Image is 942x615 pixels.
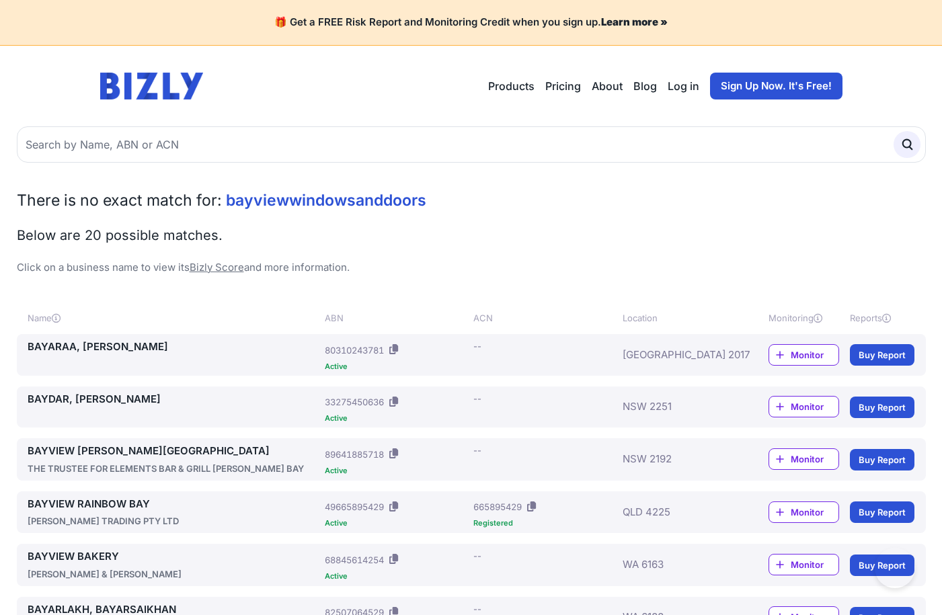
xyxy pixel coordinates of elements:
[769,311,839,325] div: Monitoring
[28,444,320,459] a: BAYVIEW [PERSON_NAME][GEOGRAPHIC_DATA]
[633,78,657,94] a: Blog
[17,227,223,243] span: Below are 20 possible matches.
[710,73,842,99] a: Sign Up Now. It's Free!
[325,500,384,514] div: 49665895429
[769,448,839,470] a: Monitor
[325,363,468,370] div: Active
[325,520,468,527] div: Active
[473,520,617,527] div: Registered
[791,452,838,466] span: Monitor
[791,505,838,519] span: Monitor
[875,548,915,588] iframe: Toggle Customer Support
[325,573,468,580] div: Active
[850,311,914,325] div: Reports
[473,311,617,325] div: ACN
[623,444,729,475] div: NSW 2192
[28,549,320,565] a: BAYVIEW BAKERY
[592,78,623,94] a: About
[28,462,320,475] div: THE TRUSTEE FOR ELEMENTS BAR & GRILL [PERSON_NAME] BAY
[623,497,729,528] div: QLD 4225
[488,78,535,94] button: Products
[850,397,914,418] a: Buy Report
[668,78,699,94] a: Log in
[769,501,839,523] a: Monitor
[850,501,914,523] a: Buy Report
[623,549,729,581] div: WA 6163
[325,467,468,475] div: Active
[769,554,839,575] a: Monitor
[325,415,468,422] div: Active
[28,339,320,355] a: BAYARAA, [PERSON_NAME]
[325,311,468,325] div: ABN
[769,396,839,417] a: Monitor
[850,344,914,366] a: Buy Report
[28,514,320,528] div: [PERSON_NAME] TRADING PTY LTD
[325,448,384,461] div: 89641885718
[791,558,838,571] span: Monitor
[325,395,384,409] div: 33275450636
[16,16,926,29] h4: 🎁 Get a FREE Risk Report and Monitoring Credit when you sign up.
[28,392,320,407] a: BAYDAR, [PERSON_NAME]
[623,339,729,370] div: [GEOGRAPHIC_DATA] 2017
[791,400,838,413] span: Monitor
[791,348,838,362] span: Monitor
[17,191,222,210] span: There is no exact match for:
[190,261,244,274] a: Bizly Score
[226,191,426,210] span: bayviewwindowsanddoors
[473,392,481,405] div: --
[473,500,522,514] div: 665895429
[17,126,926,163] input: Search by Name, ABN or ACN
[850,555,914,576] a: Buy Report
[545,78,581,94] a: Pricing
[28,567,320,581] div: [PERSON_NAME] & [PERSON_NAME]
[473,549,481,563] div: --
[623,392,729,423] div: NSW 2251
[769,344,839,366] a: Monitor
[17,260,926,276] p: Click on a business name to view its and more information.
[28,311,320,325] div: Name
[601,15,668,28] a: Learn more »
[623,311,729,325] div: Location
[325,553,384,567] div: 68845614254
[325,343,384,357] div: 80310243781
[850,449,914,470] a: Buy Report
[473,339,481,353] div: --
[28,497,320,512] a: BAYVIEW RAINBOW BAY
[473,444,481,457] div: --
